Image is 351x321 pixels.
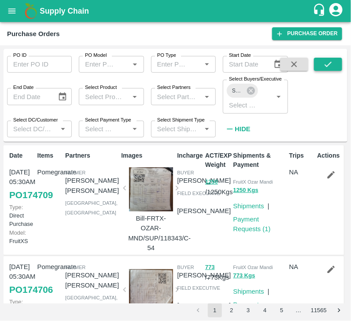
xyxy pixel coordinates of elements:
p: / 1250 Kgs [205,177,230,197]
p: NA [289,167,314,177]
p: FruitXS [9,229,34,245]
label: Select Buyers/Executive [229,76,282,83]
img: logo [22,2,40,20]
b: Supply Chain [40,7,89,15]
button: Open [129,123,140,135]
button: Open [129,59,140,70]
a: Purchase Order [272,27,342,40]
button: page 1 [208,303,222,317]
p: Pomegranate [37,262,62,272]
button: Open [129,91,140,103]
button: Choose date [270,56,287,73]
div: Purchase Orders [7,28,60,40]
span: Farmer [65,170,85,175]
a: PO174709 [9,187,53,203]
button: Go to page 3 [241,303,255,317]
p: Partners [65,151,118,160]
span: Model: [9,229,26,236]
p: Images [121,151,174,160]
label: Select Payment Type [85,117,131,124]
label: PO Model [85,52,107,59]
p: NA [289,262,314,272]
p: [PERSON_NAME] [PERSON_NAME] [65,270,119,290]
button: 1250 [205,177,218,187]
input: Select DC/Customer [10,123,55,135]
a: Shipments [233,288,264,295]
nav: pagination navigation [190,303,347,317]
p: / 773 Kgs [205,262,230,282]
label: Select Partners [157,84,191,91]
strong: Hide [235,125,250,133]
label: PO ID [13,52,26,59]
span: field executive [177,285,220,291]
p: [DATE] 05:30AM [9,262,34,282]
span: [GEOGRAPHIC_DATA] , [GEOGRAPHIC_DATA] [65,295,118,310]
p: [DATE] 05:30AM [9,167,34,187]
p: ACT/EXP Weight [205,151,230,170]
a: Payment Requests (1) [233,301,271,318]
span: Type: [9,204,23,210]
button: Go to page 11565 [308,303,329,317]
button: Open [201,59,213,70]
label: Start Date [229,52,251,59]
p: Incharge [177,151,202,160]
button: Go to page 4 [258,303,272,317]
span: Farmer [65,265,85,270]
input: Select Partners [154,91,199,102]
button: open drawer [2,1,22,21]
span: Sagar K [227,86,248,96]
button: 1250 Kgs [233,185,259,196]
button: Choose date [54,89,71,105]
button: Go to page 2 [225,303,239,317]
button: Open [273,91,284,103]
a: Shipments [233,203,264,210]
input: Enter PO ID [7,56,72,73]
p: Items [37,151,62,160]
a: PO174706 [9,282,53,298]
input: Select Product [81,91,126,102]
span: [GEOGRAPHIC_DATA] , [GEOGRAPHIC_DATA] [65,200,118,215]
p: Trips [289,151,314,160]
a: Payment Requests (1) [233,216,271,232]
p: Pomegranate [37,167,62,177]
p: [PERSON_NAME] [PERSON_NAME] [65,176,119,196]
label: Select DC/Customer [13,117,58,124]
label: Select Product [85,84,117,91]
button: Hide [223,122,253,137]
p: Shipments & Payment [233,151,286,170]
button: Open [57,123,69,135]
input: Start Date [223,56,266,73]
input: Enter PO Type [154,59,187,70]
div: account of current user [328,2,344,20]
div: | [264,283,270,296]
input: Enter PO Model [81,59,115,70]
label: Select Shipment Type [157,117,205,124]
p: Bill-FRTX-OZAR-MND/SUP/118343/C-54 [128,214,174,253]
label: End Date [13,84,33,91]
div: Sagar K [227,84,258,98]
label: PO Type [157,52,176,59]
p: Actions [317,151,342,160]
div: | [264,198,270,211]
span: Type: [9,299,23,305]
p: [PERSON_NAME] [177,301,231,310]
div: customer-support [313,3,328,19]
div: … [292,306,306,315]
span: FruitX Ozar Mandi [233,265,273,270]
button: Go to page 5 [275,303,289,317]
input: End Date [7,88,51,105]
p: [PERSON_NAME] [177,176,231,185]
span: buyer [177,265,194,270]
button: Open [201,91,213,103]
a: Supply Chain [40,5,313,17]
p: Date [9,151,34,160]
button: 773 Kgs [233,271,255,281]
p: [PERSON_NAME] [177,270,231,280]
button: Open [201,123,213,135]
p: Direct Purchase [9,203,34,229]
button: Go to next page [332,303,346,317]
p: [PERSON_NAME] [177,206,231,216]
button: 773 [205,262,215,273]
span: field executive [177,191,220,196]
input: Select Payment Type [81,123,115,135]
